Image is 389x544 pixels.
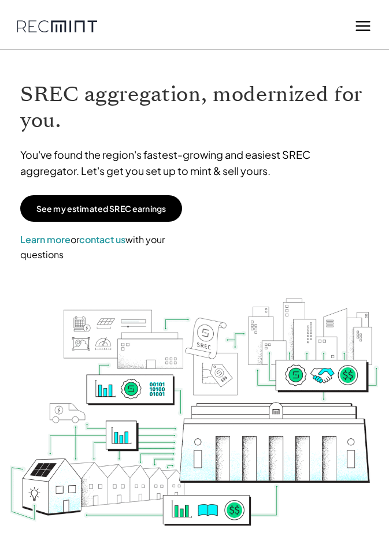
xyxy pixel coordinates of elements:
[20,232,182,262] p: or with your questions
[20,195,182,222] a: See my estimated SREC earnings
[9,267,380,528] img: RECmint value cycle
[79,233,125,245] a: contact us
[20,147,369,179] p: You've found the region's fastest-growing and easiest SREC aggregator. Let's get you set up to mi...
[20,81,369,133] h1: SREC aggregation, modernized for you.
[36,203,166,214] p: See my estimated SREC earnings
[20,233,71,245] a: Learn more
